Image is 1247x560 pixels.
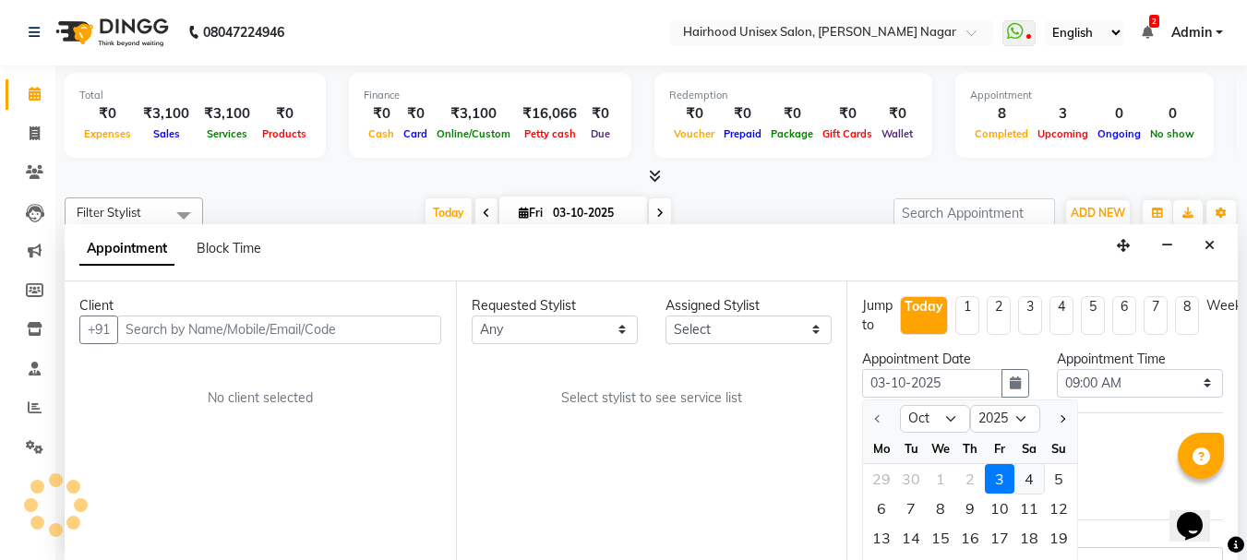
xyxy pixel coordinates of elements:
div: Wednesday, October 15, 2025 [926,523,955,553]
div: 0 [1145,103,1199,125]
div: 16 [955,523,985,553]
div: Finance [364,88,617,103]
button: +91 [79,316,118,344]
div: Appointment [970,88,1199,103]
div: Saturday, October 4, 2025 [1014,464,1044,494]
div: 18 [1014,523,1044,553]
div: 13 [867,523,896,553]
div: Sunday, October 5, 2025 [1044,464,1073,494]
div: Tu [896,434,926,463]
span: Services [202,127,252,140]
span: Online/Custom [432,127,515,140]
div: ₹16,066 [515,103,584,125]
span: Voucher [669,127,719,140]
div: Appointment Date [862,350,1028,369]
iframe: chat widget [1169,486,1229,542]
div: ₹0 [79,103,136,125]
b: 08047224946 [203,6,284,58]
div: Wednesday, October 8, 2025 [926,494,955,523]
span: Completed [970,127,1033,140]
span: Prepaid [719,127,766,140]
span: Petty cash [520,127,581,140]
div: Today [905,297,943,316]
span: Upcoming [1033,127,1093,140]
span: Gift Cards [818,127,877,140]
div: ₹0 [364,103,399,125]
div: ₹0 [258,103,311,125]
button: ADD NEW [1066,200,1130,226]
div: Friday, October 17, 2025 [985,523,1014,553]
div: Fr [985,434,1014,463]
input: 2025-10-03 [547,199,640,227]
div: 15 [926,523,955,553]
div: ₹3,100 [136,103,197,125]
li: 4 [1049,296,1073,335]
div: 3 [1033,103,1093,125]
span: Expenses [79,127,136,140]
li: 6 [1112,296,1136,335]
div: Monday, October 6, 2025 [867,494,896,523]
div: Saturday, October 11, 2025 [1014,494,1044,523]
input: Search Appointment [893,198,1055,227]
div: 7 [896,494,926,523]
div: 19 [1044,523,1073,553]
div: 8 [926,494,955,523]
div: ₹0 [818,103,877,125]
div: Sunday, October 19, 2025 [1044,523,1073,553]
div: Client [79,296,441,316]
div: Friday, October 10, 2025 [985,494,1014,523]
span: Package [766,127,818,140]
div: ₹0 [399,103,432,125]
span: Admin [1171,23,1212,42]
li: 8 [1175,296,1199,335]
div: Thursday, October 9, 2025 [955,494,985,523]
div: 0 [1093,103,1145,125]
div: Tuesday, October 7, 2025 [896,494,926,523]
div: ₹0 [719,103,766,125]
span: Filter Stylist [77,205,141,220]
div: Sunday, October 12, 2025 [1044,494,1073,523]
a: 2 [1142,24,1153,41]
input: Search by Name/Mobile/Email/Code [117,316,441,344]
div: 10 [985,494,1014,523]
div: Requested Stylist [472,296,638,316]
span: Ongoing [1093,127,1145,140]
div: Assigned Stylist [665,296,832,316]
div: ₹0 [669,103,719,125]
button: Next month [1054,404,1070,434]
button: Close [1196,232,1223,260]
span: Fri [514,206,547,220]
input: yyyy-mm-dd [862,369,1001,398]
div: ₹3,100 [432,103,515,125]
div: 8 [970,103,1033,125]
span: Due [586,127,615,140]
div: Su [1044,434,1073,463]
div: 12 [1044,494,1073,523]
span: Block Time [197,240,261,256]
li: 2 [987,296,1011,335]
div: Th [955,434,985,463]
div: Total [79,88,311,103]
li: 5 [1081,296,1105,335]
div: 4 [1014,464,1044,494]
span: Select stylist to see service list [561,388,742,408]
span: Appointment [79,232,174,266]
div: 3 [985,464,1014,494]
div: ₹3,100 [197,103,258,125]
img: logo [47,6,174,58]
li: 7 [1144,296,1168,335]
div: 17 [985,523,1014,553]
div: Redemption [669,88,917,103]
div: We [926,434,955,463]
div: ₹0 [877,103,917,125]
select: Select year [970,405,1040,433]
div: 14 [896,523,926,553]
div: ₹0 [766,103,818,125]
div: Saturday, October 18, 2025 [1014,523,1044,553]
div: Thursday, October 16, 2025 [955,523,985,553]
div: Sa [1014,434,1044,463]
div: No client selected [124,388,397,408]
span: Cash [364,127,399,140]
div: Appointment Time [1057,350,1223,369]
div: Mo [867,434,896,463]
